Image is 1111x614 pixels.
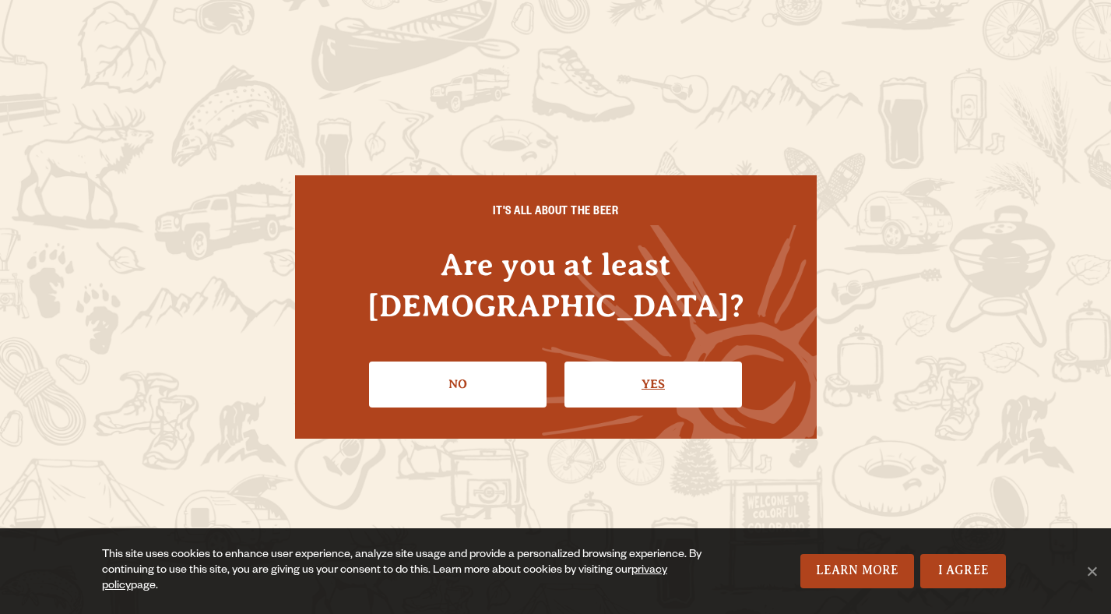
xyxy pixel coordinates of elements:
[102,548,722,595] div: This site uses cookies to enhance user experience, analyze site usage and provide a personalized ...
[1084,563,1099,579] span: No
[102,565,667,593] a: privacy policy
[920,554,1006,588] a: I Agree
[800,554,915,588] a: Learn More
[326,244,786,326] h4: Are you at least [DEMOGRAPHIC_DATA]?
[369,362,547,407] a: No
[564,362,742,407] a: Confirm I'm 21 or older
[326,206,786,221] h6: IT'S ALL ABOUT THE BEER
